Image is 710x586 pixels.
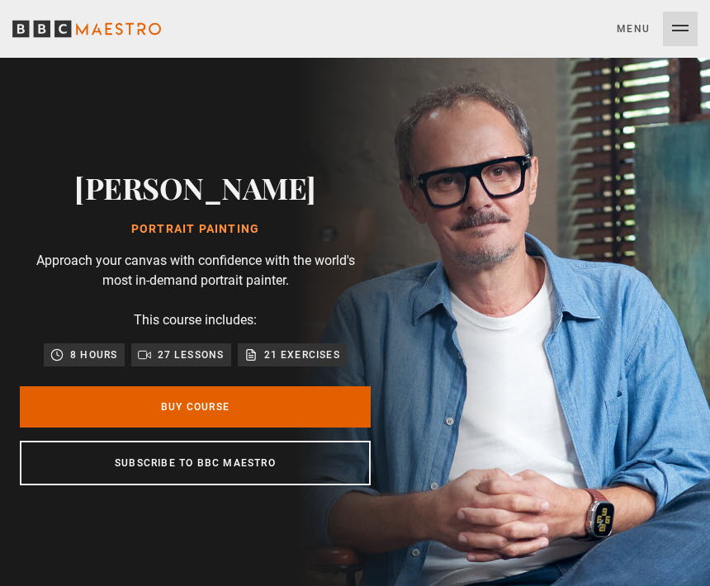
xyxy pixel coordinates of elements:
p: 27 lessons [158,347,225,363]
p: 21 exercises [264,347,340,363]
a: Buy Course [20,386,371,428]
a: Subscribe to BBC Maestro [20,441,371,485]
h2: [PERSON_NAME] [74,167,316,208]
h1: Portrait Painting [74,221,316,238]
p: 8 hours [70,347,117,363]
button: Toggle navigation [617,12,698,46]
svg: BBC Maestro [12,17,161,41]
p: Approach your canvas with confidence with the world's most in-demand portrait painter. [31,251,361,291]
p: This course includes: [134,310,257,330]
